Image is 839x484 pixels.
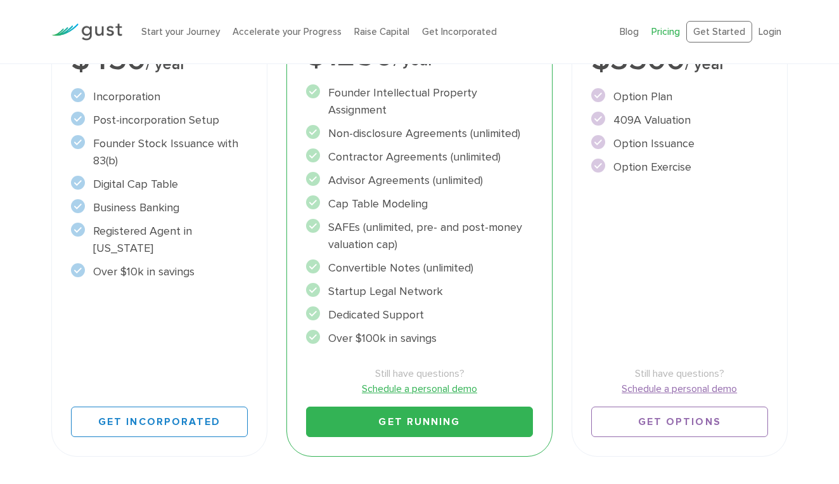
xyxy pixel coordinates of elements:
div: $1250 [306,40,532,72]
li: Option Issuance [591,135,768,152]
li: Contractor Agreements (unlimited) [306,148,532,166]
li: Startup Legal Network [306,283,532,300]
li: Over $10k in savings [71,263,248,280]
a: Get Options [591,407,768,437]
a: Schedule a personal demo [591,381,768,396]
span: Still have questions? [306,366,532,381]
a: Schedule a personal demo [306,381,532,396]
li: Digital Cap Table [71,176,248,193]
li: Convertible Notes (unlimited) [306,259,532,277]
li: Non-disclosure Agreements (unlimited) [306,125,532,142]
div: $450 [71,44,248,75]
li: Founder Intellectual Property Assignment [306,84,532,119]
li: Cap Table Modeling [306,195,532,213]
a: Blog [620,26,639,37]
li: SAFEs (unlimited, pre- and post-money valuation cap) [306,219,532,253]
a: Get Incorporated [71,407,248,437]
li: Option Plan [591,88,768,105]
li: Over $100k in savings [306,330,532,347]
li: Incorporation [71,88,248,105]
li: Founder Stock Issuance with 83(b) [71,135,248,169]
li: Option Exercise [591,159,768,176]
a: Accelerate your Progress [233,26,342,37]
li: Post-incorporation Setup [71,112,248,129]
li: Advisor Agreements (unlimited) [306,172,532,189]
li: Registered Agent in [US_STATE] [71,223,248,257]
span: / year [394,51,433,70]
div: $3500 [591,44,768,75]
li: 409A Valuation [591,112,768,129]
a: Login [759,26,781,37]
a: Get Running [306,407,532,437]
span: Still have questions? [591,366,768,381]
a: Get Started [686,21,752,43]
li: Dedicated Support [306,306,532,324]
a: Pricing [651,26,680,37]
span: / year [685,55,725,74]
a: Start your Journey [141,26,220,37]
a: Raise Capital [354,26,409,37]
li: Business Banking [71,199,248,216]
a: Get Incorporated [422,26,497,37]
span: / year [146,55,186,74]
img: Gust Logo [51,23,122,41]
